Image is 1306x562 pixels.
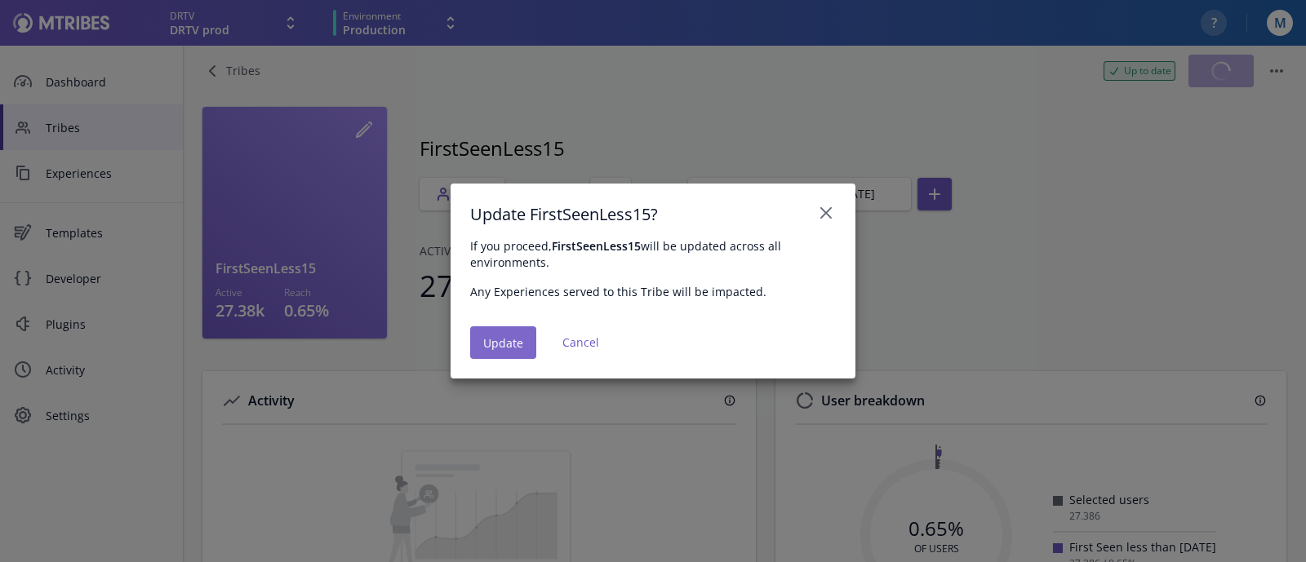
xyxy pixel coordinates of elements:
p: Any Experiences served to this Tribe will be impacted. [470,284,836,300]
h1: Update FirstSeenLess15? [470,203,658,225]
span: Update [483,337,523,350]
button: Cancel [549,326,612,359]
strong: FirstSeenLess15 [552,238,641,254]
svg: Close [816,203,836,223]
p: If you proceed, will be updated across all environments. [470,238,836,271]
button: Update [470,326,536,359]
